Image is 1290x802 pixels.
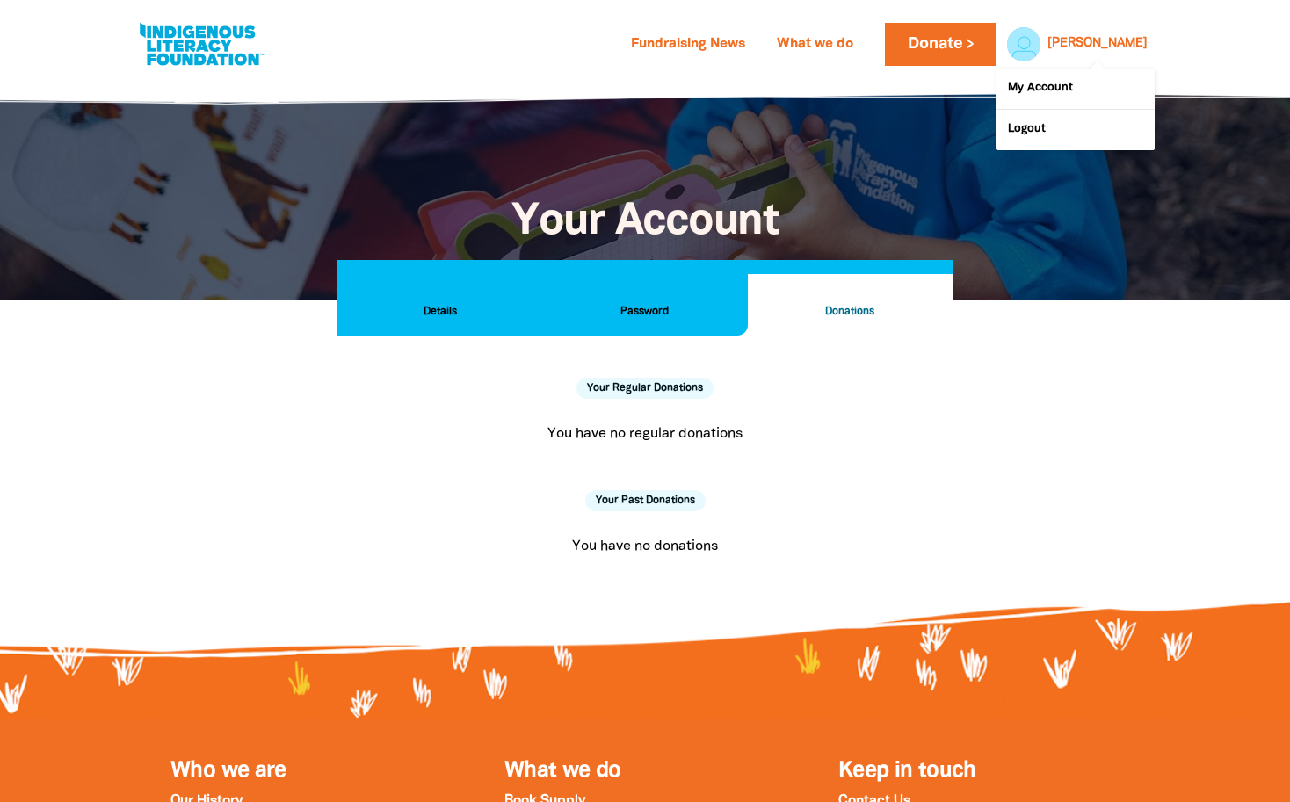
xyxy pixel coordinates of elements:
[585,490,706,511] h2: Your Past Donations
[576,378,714,399] h2: Your Regular Donations
[762,302,939,322] h2: Donations
[373,423,917,444] p: You have no regular donations
[337,274,542,336] button: Details
[556,302,733,322] h2: Password
[766,31,864,59] a: What we do
[351,302,528,322] h2: Details
[838,761,976,781] span: Keep in touch
[170,761,286,781] a: Who we are
[373,536,917,557] p: You have no donations
[542,274,747,336] button: Password
[996,69,1155,109] a: My Account
[366,413,924,455] div: Paginated content
[885,23,996,66] a: Donate
[504,761,621,781] a: What we do
[748,274,953,336] button: Donations
[366,525,924,567] div: Paginated content
[620,31,756,59] a: Fundraising News
[996,110,1155,150] a: Logout
[1047,38,1148,50] a: [PERSON_NAME]
[511,202,779,242] span: Your Account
